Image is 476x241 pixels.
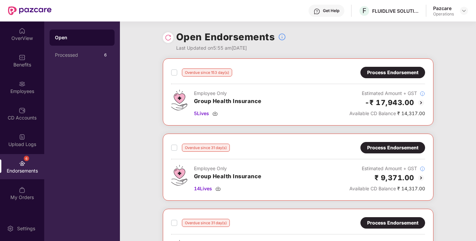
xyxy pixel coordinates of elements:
div: Process Endorsement [367,219,418,227]
span: F [362,7,366,15]
div: Estimated Amount + GST [349,165,425,172]
div: Estimated Amount + GST [349,90,425,97]
div: Last Updated on 5:55 am[DATE] [176,44,286,52]
img: svg+xml;base64,PHN2ZyBpZD0iRHJvcGRvd24tMzJ4MzIiIHhtbG5zPSJodHRwOi8vd3d3LnczLm9yZy8yMDAwL3N2ZyIgd2... [461,8,467,13]
div: ₹ 14,317.00 [349,110,425,117]
div: Open [55,34,109,41]
span: Available CD Balance [349,186,396,191]
img: svg+xml;base64,PHN2ZyBpZD0iQ0RfQWNjb3VudHMiIGRhdGEtbmFtZT0iQ0QgQWNjb3VudHMiIHhtbG5zPSJodHRwOi8vd3... [19,107,25,114]
div: Process Endorsement [367,69,418,76]
h2: ₹ 9,371.00 [375,172,414,183]
img: svg+xml;base64,PHN2ZyBpZD0iU2V0dGluZy0yMHgyMCIgeG1sbnM9Imh0dHA6Ly93d3cudzMub3JnLzIwMDAvc3ZnIiB3aW... [7,225,14,232]
img: svg+xml;base64,PHN2ZyBpZD0iQmFjay0yMHgyMCIgeG1sbnM9Imh0dHA6Ly93d3cudzMub3JnLzIwMDAvc3ZnIiB3aWR0aD... [417,174,425,182]
div: FLUIDLIVE SOLUTIONS [372,8,419,14]
div: Settings [15,225,37,232]
img: svg+xml;base64,PHN2ZyBpZD0iRW1wbG95ZWVzIiB4bWxucz0iaHR0cDovL3d3dy53My5vcmcvMjAwMC9zdmciIHdpZHRoPS... [19,81,25,87]
h2: -₹ 17,943.00 [365,97,414,108]
div: Overdue since 153 day(s) [182,68,232,77]
img: svg+xml;base64,PHN2ZyBpZD0iRG93bmxvYWQtMzJ4MzIiIHhtbG5zPSJodHRwOi8vd3d3LnczLm9yZy8yMDAwL3N2ZyIgd2... [215,186,221,191]
div: Get Help [323,8,339,13]
div: Process Endorsement [367,144,418,151]
img: svg+xml;base64,PHN2ZyBpZD0iSW5mb18tXzMyeDMyIiBkYXRhLW5hbWU9IkluZm8gLSAzMngzMiIgeG1sbnM9Imh0dHA6Ly... [420,91,425,96]
span: 14 Lives [194,185,212,192]
div: ₹ 14,317.00 [349,185,425,192]
img: svg+xml;base64,PHN2ZyBpZD0iRG93bmxvYWQtMzJ4MzIiIHhtbG5zPSJodHRwOi8vd3d3LnczLm9yZy8yMDAwL3N2ZyIgd2... [212,111,218,116]
div: Overdue since 31 day(s) [182,219,230,227]
img: svg+xml;base64,PHN2ZyB4bWxucz0iaHR0cDovL3d3dy53My5vcmcvMjAwMC9zdmciIHdpZHRoPSI0Ny43MTQiIGhlaWdodD... [171,165,187,186]
h3: Group Health Insurance [194,172,262,181]
img: svg+xml;base64,PHN2ZyBpZD0iQmVuZWZpdHMiIHhtbG5zPSJodHRwOi8vd3d3LnczLm9yZy8yMDAwL3N2ZyIgd2lkdGg9Ij... [19,54,25,61]
h1: Open Endorsements [176,30,275,44]
img: svg+xml;base64,PHN2ZyBpZD0iQmFjay0yMHgyMCIgeG1sbnM9Imh0dHA6Ly93d3cudzMub3JnLzIwMDAvc3ZnIiB3aWR0aD... [417,99,425,107]
img: svg+xml;base64,PHN2ZyBpZD0iSW5mb18tXzMyeDMyIiBkYXRhLW5hbWU9IkluZm8gLSAzMngzMiIgeG1sbnM9Imh0dHA6Ly... [278,33,286,41]
div: Operations [433,11,454,17]
span: 5 Lives [194,110,209,117]
div: Processed [55,52,101,58]
div: Overdue since 31 day(s) [182,144,230,152]
div: Pazcare [433,5,454,11]
img: svg+xml;base64,PHN2ZyBpZD0iSG9tZSIgeG1sbnM9Imh0dHA6Ly93d3cudzMub3JnLzIwMDAvc3ZnIiB3aWR0aD0iMjAiIG... [19,28,25,34]
div: Employee Only [194,90,262,97]
img: svg+xml;base64,PHN2ZyBpZD0iUmVsb2FkLTMyeDMyIiB4bWxucz0iaHR0cDovL3d3dy53My5vcmcvMjAwMC9zdmciIHdpZH... [165,34,172,41]
div: Employee Only [194,165,262,172]
img: New Pazcare Logo [8,6,52,15]
img: svg+xml;base64,PHN2ZyBpZD0iTXlfT3JkZXJzIiBkYXRhLW5hbWU9Ik15IE9yZGVycyIgeG1sbnM9Imh0dHA6Ly93d3cudz... [19,187,25,193]
span: Available CD Balance [349,110,396,116]
img: svg+xml;base64,PHN2ZyBpZD0iSW5mb18tXzMyeDMyIiBkYXRhLW5hbWU9IkluZm8gLSAzMngzMiIgeG1sbnM9Imh0dHA6Ly... [420,166,425,172]
img: svg+xml;base64,PHN2ZyBpZD0iRW5kb3JzZW1lbnRzIiB4bWxucz0iaHR0cDovL3d3dy53My5vcmcvMjAwMC9zdmciIHdpZH... [19,160,25,167]
img: svg+xml;base64,PHN2ZyBpZD0iVXBsb2FkX0xvZ3MiIGRhdGEtbmFtZT0iVXBsb2FkIExvZ3MiIHhtbG5zPSJodHRwOi8vd3... [19,134,25,140]
img: svg+xml;base64,PHN2ZyBpZD0iSGVscC0zMngzMiIgeG1sbnM9Imh0dHA6Ly93d3cudzMub3JnLzIwMDAvc3ZnIiB3aWR0aD... [314,8,320,15]
div: 6 [24,156,29,161]
div: 6 [101,51,109,59]
img: svg+xml;base64,PHN2ZyB4bWxucz0iaHR0cDovL3d3dy53My5vcmcvMjAwMC9zdmciIHdpZHRoPSI0Ny43MTQiIGhlaWdodD... [171,90,187,110]
h3: Group Health Insurance [194,97,262,106]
